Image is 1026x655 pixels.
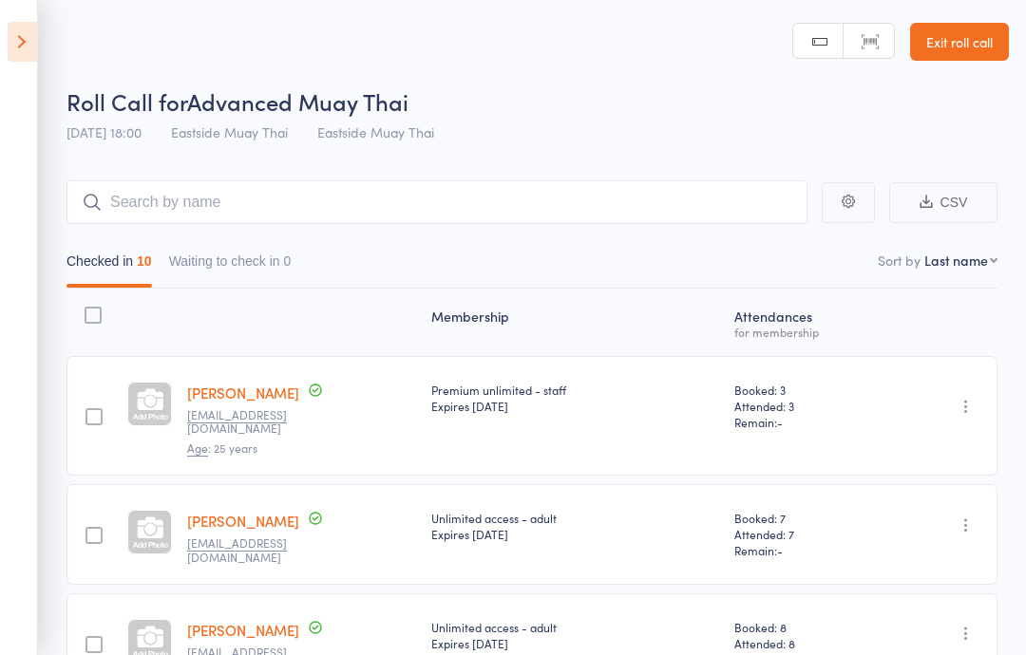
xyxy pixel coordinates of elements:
[187,536,311,564] small: danielb_3@hotmail.co.uk
[734,635,879,651] span: Attended: 8
[66,122,142,141] span: [DATE] 18:00
[187,85,408,117] span: Advanced Muay Thai
[889,182,997,223] button: CSV
[187,511,299,531] a: [PERSON_NAME]
[66,180,807,224] input: Search by name
[727,297,886,347] div: Atten­dances
[137,253,152,269] div: 10
[317,122,434,141] span: Eastside Muay Thai
[169,244,292,288] button: Waiting to check in0
[171,122,288,141] span: Eastside Muay Thai
[284,253,292,269] div: 0
[431,619,719,651] div: Unlimited access - adult
[734,526,879,542] span: Attended: 7
[734,619,879,635] span: Booked: 8
[734,398,879,414] span: Attended: 3
[777,542,783,558] span: -
[187,620,299,640] a: [PERSON_NAME]
[431,635,719,651] div: Expires [DATE]
[187,408,311,436] small: allinsoncharlie@gmail.com
[66,85,187,117] span: Roll Call for
[910,23,1009,61] a: Exit roll call
[187,383,299,402] a: [PERSON_NAME]
[734,414,879,430] span: Remain:
[66,244,152,288] button: Checked in10
[734,326,879,338] div: for membership
[734,542,879,558] span: Remain:
[187,440,257,457] span: : 25 years
[734,510,879,526] span: Booked: 7
[424,297,727,347] div: Membership
[431,526,719,542] div: Expires [DATE]
[777,414,783,430] span: -
[431,398,719,414] div: Expires [DATE]
[924,251,988,270] div: Last name
[734,382,879,398] span: Booked: 3
[878,251,921,270] label: Sort by
[431,510,719,542] div: Unlimited access - adult
[431,382,719,414] div: Premium unlimited - staff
